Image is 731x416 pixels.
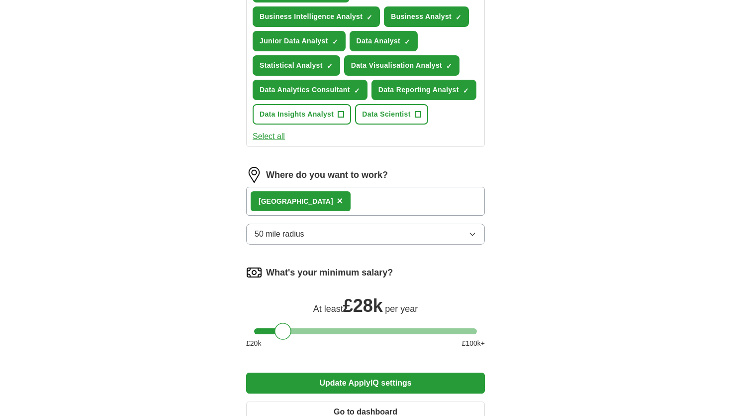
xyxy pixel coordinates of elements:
[404,38,410,46] span: ✓
[253,80,367,100] button: Data Analytics Consultant✓
[446,62,452,70] span: ✓
[391,11,452,22] span: Business Analyst
[463,87,469,95] span: ✓
[344,55,459,76] button: Data Visualisation Analyst✓
[260,36,328,46] span: Junior Data Analyst
[384,6,469,27] button: Business Analyst✓
[260,60,323,71] span: Statistical Analyst
[337,194,343,209] button: ×
[366,13,372,21] span: ✓
[462,338,485,349] span: £ 100 k+
[456,13,461,21] span: ✓
[260,109,334,120] span: Data Insights Analyst
[378,85,459,95] span: Data Reporting Analyst
[253,31,346,51] button: Junior Data Analyst✓
[255,228,304,240] span: 50 mile radius
[362,109,411,120] span: Data Scientist
[259,196,333,207] div: [GEOGRAPHIC_DATA]
[332,38,338,46] span: ✓
[246,224,485,245] button: 50 mile radius
[253,6,380,27] button: Business Intelligence Analyst✓
[246,265,262,280] img: salary.png
[337,195,343,206] span: ×
[350,31,418,51] button: Data Analyst✓
[260,85,350,95] span: Data Analytics Consultant
[357,36,401,46] span: Data Analyst
[343,295,383,316] span: £ 28k
[246,373,485,394] button: Update ApplyIQ settings
[246,338,261,349] span: £ 20 k
[385,304,418,314] span: per year
[351,60,442,71] span: Data Visualisation Analyst
[355,104,428,125] button: Data Scientist
[266,266,393,279] label: What's your minimum salary?
[354,87,360,95] span: ✓
[371,80,476,100] button: Data Reporting Analyst✓
[260,11,363,22] span: Business Intelligence Analyst
[266,168,388,182] label: Where do you want to work?
[253,131,285,142] button: Select all
[253,55,340,76] button: Statistical Analyst✓
[327,62,333,70] span: ✓
[313,304,343,314] span: At least
[246,167,262,183] img: location.png
[253,104,351,125] button: Data Insights Analyst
